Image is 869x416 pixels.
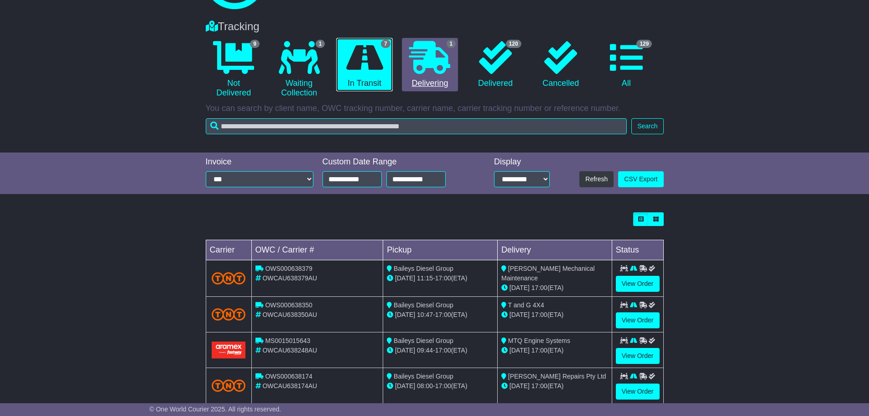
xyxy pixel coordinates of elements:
[265,301,312,309] span: OWS000638350
[212,272,246,284] img: TNT_Domestic.png
[387,274,494,283] div: - (ETA)
[417,311,433,318] span: 10:47
[501,381,608,391] div: (ETA)
[501,310,608,320] div: (ETA)
[467,38,523,92] a: 120 Delivered
[447,40,456,48] span: 1
[508,301,544,309] span: T and G 4X4
[531,347,547,354] span: 17:00
[262,382,317,390] span: OWCAU638174AU
[394,373,453,380] span: Baileys Diesel Group
[417,274,433,282] span: 11:15
[497,240,612,260] td: Delivery
[262,274,317,282] span: OWCAU638379AU
[501,283,608,293] div: (ETA)
[508,373,606,380] span: [PERSON_NAME] Repairs Pty Ltd
[206,38,262,101] a: 9 Not Delivered
[506,40,521,48] span: 120
[206,240,251,260] td: Carrier
[579,171,614,187] button: Refresh
[323,157,469,167] div: Custom Date Range
[387,381,494,391] div: - (ETA)
[417,382,433,390] span: 08:00
[616,348,660,364] a: View Order
[510,382,530,390] span: [DATE]
[435,347,451,354] span: 17:00
[501,346,608,355] div: (ETA)
[212,308,246,321] img: TNT_Domestic.png
[531,311,547,318] span: 17:00
[395,382,415,390] span: [DATE]
[510,284,530,291] span: [DATE]
[508,337,570,344] span: MTQ Engine Systems
[387,310,494,320] div: - (ETA)
[636,40,652,48] span: 129
[616,276,660,292] a: View Order
[631,118,663,134] button: Search
[531,382,547,390] span: 17:00
[501,265,595,282] span: [PERSON_NAME] Mechanical Maintenance
[251,240,383,260] td: OWC / Carrier #
[316,40,325,48] span: 1
[212,379,246,392] img: TNT_Domestic.png
[212,342,246,358] img: Aramex.png
[435,382,451,390] span: 17:00
[598,38,654,92] a: 129 All
[383,240,498,260] td: Pickup
[616,384,660,400] a: View Order
[387,346,494,355] div: - (ETA)
[271,38,327,101] a: 1 Waiting Collection
[336,38,392,92] a: 7 In Transit
[395,274,415,282] span: [DATE]
[402,38,458,92] a: 1 Delivering
[435,274,451,282] span: 17:00
[265,337,310,344] span: MS0015015643
[612,240,663,260] td: Status
[510,347,530,354] span: [DATE]
[265,373,312,380] span: OWS000638174
[494,157,550,167] div: Display
[262,311,317,318] span: OWCAU638350AU
[395,311,415,318] span: [DATE]
[250,40,260,48] span: 9
[394,337,453,344] span: Baileys Diesel Group
[618,171,663,187] a: CSV Export
[533,38,589,92] a: Cancelled
[510,311,530,318] span: [DATE]
[417,347,433,354] span: 09:44
[262,347,317,354] span: OWCAU638248AU
[616,312,660,328] a: View Order
[206,157,313,167] div: Invoice
[265,265,312,272] span: OWS000638379
[150,405,281,413] span: © One World Courier 2025. All rights reserved.
[531,284,547,291] span: 17:00
[381,40,390,48] span: 7
[435,311,451,318] span: 17:00
[201,20,668,33] div: Tracking
[206,104,664,114] p: You can search by client name, OWC tracking number, carrier name, carrier tracking number or refe...
[395,347,415,354] span: [DATE]
[394,301,453,309] span: Baileys Diesel Group
[394,265,453,272] span: Baileys Diesel Group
